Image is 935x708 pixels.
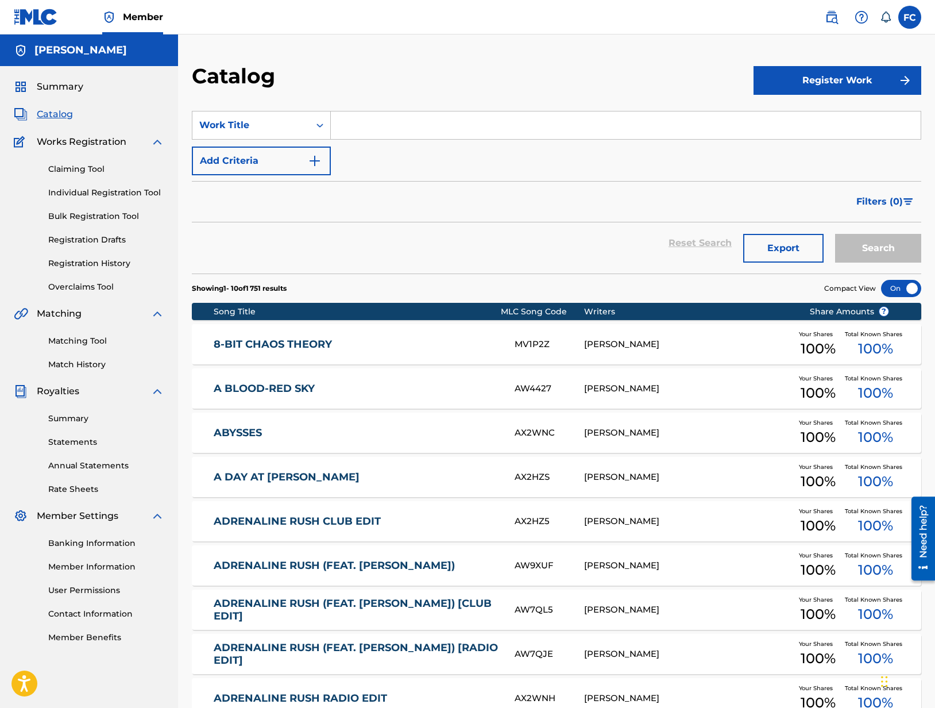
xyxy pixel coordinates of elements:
[14,80,28,94] img: Summary
[515,382,584,395] div: AW4427
[858,604,893,625] span: 100 %
[102,10,116,24] img: Top Rightsholder
[515,692,584,705] div: AX2WNH
[799,374,837,383] span: Your Shares
[879,307,888,316] span: ?
[858,427,893,448] span: 100 %
[801,648,836,669] span: 100 %
[515,603,584,617] div: AW7QL5
[845,595,907,604] span: Total Known Shares
[214,692,499,705] a: ADRENALINE RUSH RADIO EDIT
[48,537,164,549] a: Banking Information
[14,135,29,149] img: Works Registration
[845,551,907,560] span: Total Known Shares
[214,382,499,395] a: A BLOOD-RED SKY
[308,154,322,168] img: 9d2ae6d4665cec9f34b9.svg
[584,471,792,484] div: [PERSON_NAME]
[515,515,584,528] div: AX2HZ5
[48,335,164,347] a: Matching Tool
[48,483,164,495] a: Rate Sheets
[14,9,58,25] img: MLC Logo
[898,74,912,87] img: f7272a7cc735f4ea7f67.svg
[810,306,889,318] span: Share Amounts
[743,234,824,263] button: Export
[37,307,82,321] span: Matching
[801,383,836,403] span: 100 %
[214,559,499,572] a: ADRENALINE RUSH (FEAT. [PERSON_NAME])
[878,653,935,708] iframe: Chat Widget
[799,595,837,604] span: Your Shares
[799,551,837,560] span: Your Shares
[37,384,79,398] span: Royalties
[903,492,935,584] iframe: Resource Center
[799,330,837,338] span: Your Shares
[515,426,584,440] div: AX2WNC
[150,509,164,523] img: expand
[37,135,126,149] span: Works Registration
[48,234,164,246] a: Registration Drafts
[584,515,792,528] div: [PERSON_NAME]
[14,384,28,398] img: Royalties
[858,515,893,536] span: 100 %
[48,436,164,448] a: Statements
[858,471,893,492] span: 100 %
[48,561,164,573] a: Member Information
[845,684,907,692] span: Total Known Shares
[801,471,836,492] span: 100 %
[14,107,28,121] img: Catalog
[801,515,836,536] span: 100 %
[192,283,287,294] p: Showing 1 - 10 of 1 751 results
[584,382,792,395] div: [PERSON_NAME]
[878,653,935,708] div: Widget de chat
[584,338,792,351] div: [PERSON_NAME]
[34,44,127,57] h5: Frederic Cilia
[584,426,792,440] div: [PERSON_NAME]
[37,80,83,94] span: Summary
[192,63,281,89] h2: Catalog
[825,10,839,24] img: search
[37,509,118,523] span: Member Settings
[14,107,73,121] a: CatalogCatalog
[845,374,907,383] span: Total Known Shares
[515,338,584,351] div: MV1P2Z
[881,664,888,699] div: Glisser
[801,604,836,625] span: 100 %
[515,648,584,661] div: AW7QJE
[903,198,913,205] img: filter
[214,597,499,623] a: ADRENALINE RUSH (FEAT. [PERSON_NAME]) [CLUB EDIT]
[799,507,837,515] span: Your Shares
[48,460,164,472] a: Annual Statements
[799,640,837,648] span: Your Shares
[214,641,499,667] a: ADRENALINE RUSH (FEAT. [PERSON_NAME]) [RADIO EDIT]
[214,306,501,318] div: Song Title
[48,257,164,270] a: Registration History
[820,6,843,29] a: Public Search
[754,66,921,95] button: Register Work
[801,338,836,359] span: 100 %
[48,632,164,644] a: Member Benefits
[880,11,891,23] div: Notifications
[858,383,893,403] span: 100 %
[845,507,907,515] span: Total Known Shares
[48,281,164,293] a: Overclaims Tool
[14,80,83,94] a: SummarySummary
[801,560,836,580] span: 100 %
[150,307,164,321] img: expand
[584,559,792,572] div: [PERSON_NAME]
[849,187,921,216] button: Filters (0)
[48,163,164,175] a: Claiming Tool
[584,648,792,661] div: [PERSON_NAME]
[845,640,907,648] span: Total Known Shares
[48,210,164,222] a: Bulk Registration Tool
[856,195,903,209] span: Filters ( 0 )
[858,560,893,580] span: 100 %
[48,187,164,199] a: Individual Registration Tool
[14,44,28,57] img: Accounts
[858,648,893,669] span: 100 %
[14,509,28,523] img: Member Settings
[214,515,499,528] a: ADRENALINE RUSH CLUB EDIT
[199,118,303,132] div: Work Title
[845,330,907,338] span: Total Known Shares
[824,283,876,294] span: Compact View
[14,307,28,321] img: Matching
